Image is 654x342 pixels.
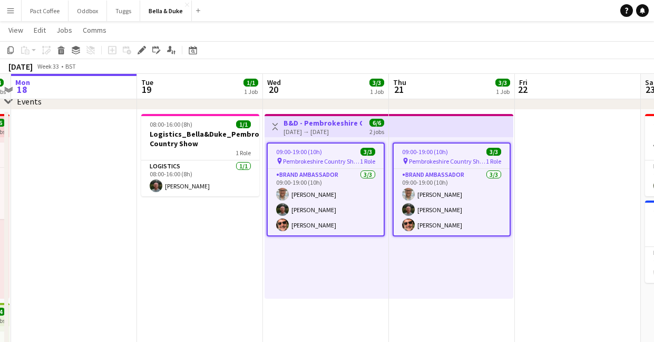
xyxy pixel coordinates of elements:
[369,127,384,136] div: 2 jobs
[14,83,30,96] span: 18
[150,120,192,128] span: 08:00-16:00 (8h)
[17,96,42,107] div: Events
[369,79,384,87] span: 3/3
[496,88,510,96] div: 1 Job
[141,129,259,148] h3: Logistics_Bella&Duke_Pembrokeshire Country Show
[52,23,76,37] a: Jobs
[34,25,46,35] span: Edit
[360,157,375,165] span: 1 Role
[393,142,511,236] app-job-card: 09:00-19:00 (10h)3/3 Pembrokeshire Country Show1 RoleBrand Ambassador3/309:00-19:00 (10h)[PERSON_...
[486,157,501,165] span: 1 Role
[267,142,385,236] app-job-card: 09:00-19:00 (10h)3/3 Pembrokeshire Country Show1 RoleBrand Ambassador3/309:00-19:00 (10h)[PERSON_...
[284,128,362,136] div: [DATE] → [DATE]
[140,83,153,96] span: 19
[369,119,384,127] span: 6/6
[393,78,406,87] span: Thu
[266,83,281,96] span: 20
[236,120,251,128] span: 1/1
[4,23,27,37] a: View
[402,148,448,156] span: 09:00-19:00 (10h)
[370,88,384,96] div: 1 Job
[69,1,107,21] button: Oddbox
[35,62,61,70] span: Week 33
[276,148,322,156] span: 09:00-19:00 (10h)
[360,148,375,156] span: 3/3
[519,78,528,87] span: Fri
[236,149,251,157] span: 1 Role
[65,62,76,70] div: BST
[243,79,258,87] span: 1/1
[268,169,384,235] app-card-role: Brand Ambassador3/309:00-19:00 (10h)[PERSON_NAME][PERSON_NAME][PERSON_NAME]
[283,157,360,165] span: Pembrokeshire Country Show
[107,1,140,21] button: Tuggs
[141,114,259,196] app-job-card: 08:00-16:00 (8h)1/1Logistics_Bella&Duke_Pembrokeshire Country Show1 RoleLogistics1/108:00-16:00 (...
[392,83,406,96] span: 21
[141,160,259,196] app-card-role: Logistics1/108:00-16:00 (8h)[PERSON_NAME]
[284,118,362,128] h3: B&D - Pembrokeshire Country Show
[79,23,111,37] a: Comms
[8,61,33,72] div: [DATE]
[409,157,486,165] span: Pembrokeshire Country Show
[30,23,50,37] a: Edit
[141,78,153,87] span: Tue
[518,83,528,96] span: 22
[244,88,258,96] div: 1 Job
[8,25,23,35] span: View
[15,78,30,87] span: Mon
[495,79,510,87] span: 3/3
[486,148,501,156] span: 3/3
[267,78,281,87] span: Wed
[56,25,72,35] span: Jobs
[83,25,106,35] span: Comms
[22,1,69,21] button: Pact Coffee
[140,1,192,21] button: Bella & Duke
[394,169,510,235] app-card-role: Brand Ambassador3/309:00-19:00 (10h)[PERSON_NAME][PERSON_NAME][PERSON_NAME]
